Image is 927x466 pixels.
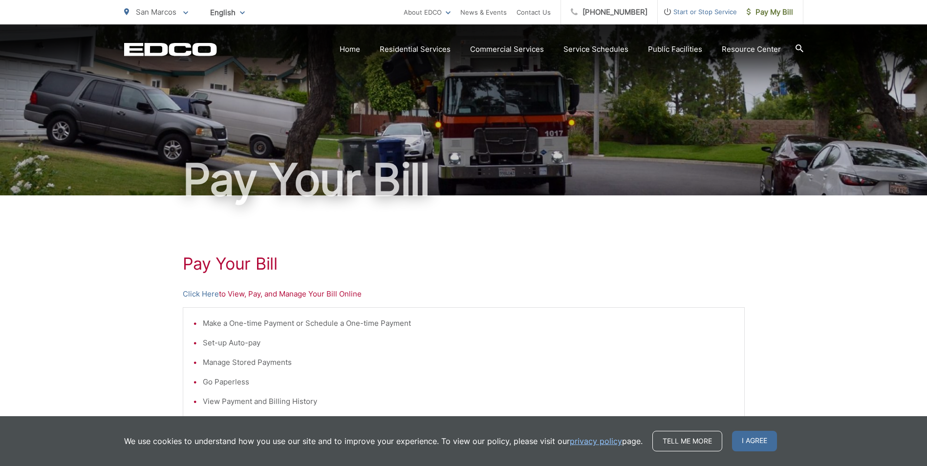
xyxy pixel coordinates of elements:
[183,288,745,300] p: to View, Pay, and Manage Your Bill Online
[203,318,734,329] li: Make a One-time Payment or Schedule a One-time Payment
[722,43,781,55] a: Resource Center
[124,435,643,447] p: We use cookies to understand how you use our site and to improve your experience. To view our pol...
[203,337,734,349] li: Set-up Auto-pay
[652,431,722,451] a: Tell me more
[183,254,745,274] h1: Pay Your Bill
[124,42,217,56] a: EDCD logo. Return to the homepage.
[203,396,734,407] li: View Payment and Billing History
[648,43,702,55] a: Public Facilities
[404,6,451,18] a: About EDCO
[732,431,777,451] span: I agree
[747,6,793,18] span: Pay My Bill
[563,43,628,55] a: Service Schedules
[517,6,551,18] a: Contact Us
[136,7,176,17] span: San Marcos
[570,435,622,447] a: privacy policy
[203,376,734,388] li: Go Paperless
[124,155,803,204] h1: Pay Your Bill
[183,288,219,300] a: Click Here
[340,43,360,55] a: Home
[380,43,451,55] a: Residential Services
[470,43,544,55] a: Commercial Services
[203,357,734,368] li: Manage Stored Payments
[203,4,252,21] span: English
[460,6,507,18] a: News & Events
